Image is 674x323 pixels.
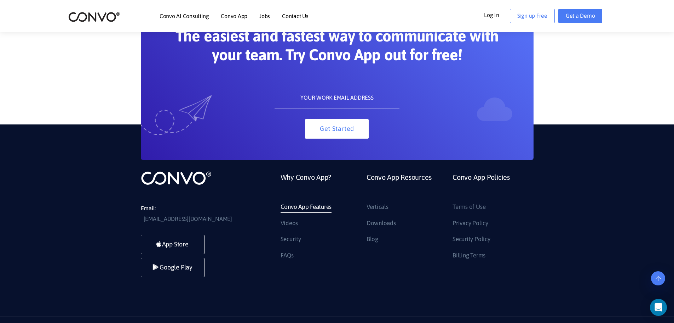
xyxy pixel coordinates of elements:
a: Billing Terms [453,250,485,261]
a: Videos [281,218,298,229]
a: Convo App Features [281,201,332,213]
a: Blog [367,234,378,245]
a: Security Policy [453,234,490,245]
a: Privacy Policy [453,218,488,229]
div: Footer [275,171,534,266]
img: logo_not_found [141,171,212,185]
a: Sign up Free [510,9,555,23]
a: FAQs [281,250,294,261]
a: Convo App Policies [453,171,510,201]
a: Why Convo App? [281,171,332,201]
a: Terms of Use [453,201,485,213]
button: Get Started [305,119,369,139]
a: Google Play [141,258,204,277]
li: Email: [141,203,247,224]
a: Convo AI Consulting [160,13,209,19]
a: Jobs [259,13,270,19]
a: Convo App [221,13,247,19]
a: Security [281,234,301,245]
a: App Store [141,235,204,254]
a: Convo App Resources [367,171,431,201]
div: Open Intercom Messenger [650,299,667,316]
h2: The easiest and fastest way to communicate with your team. Try Convo App out for free! [174,27,500,69]
a: Downloads [367,218,396,229]
input: YOUR WORK EMAIL ADDRESS [275,87,399,108]
a: [EMAIL_ADDRESS][DOMAIN_NAME] [144,214,232,224]
a: Get a Demo [558,9,603,23]
a: Log In [484,9,510,20]
a: Contact Us [282,13,309,19]
img: logo_2.png [68,11,120,22]
a: Verticals [367,201,388,213]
